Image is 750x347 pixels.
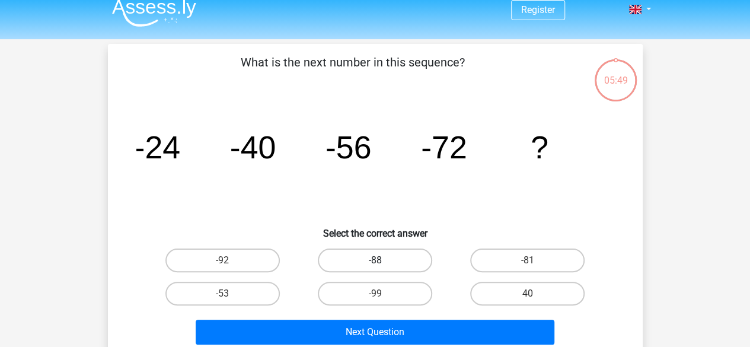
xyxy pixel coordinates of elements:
[229,129,276,165] tspan: -40
[325,129,371,165] tspan: -56
[531,129,548,165] tspan: ?
[521,4,555,15] a: Register
[165,249,280,272] label: -92
[318,249,432,272] label: -88
[470,249,585,272] label: -81
[127,218,624,239] h6: Select the correct answer
[470,282,585,305] label: 40
[165,282,280,305] label: -53
[127,53,579,89] p: What is the next number in this sequence?
[318,282,432,305] label: -99
[196,320,554,345] button: Next Question
[134,129,180,165] tspan: -24
[421,129,467,165] tspan: -72
[593,58,638,88] div: 05:49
